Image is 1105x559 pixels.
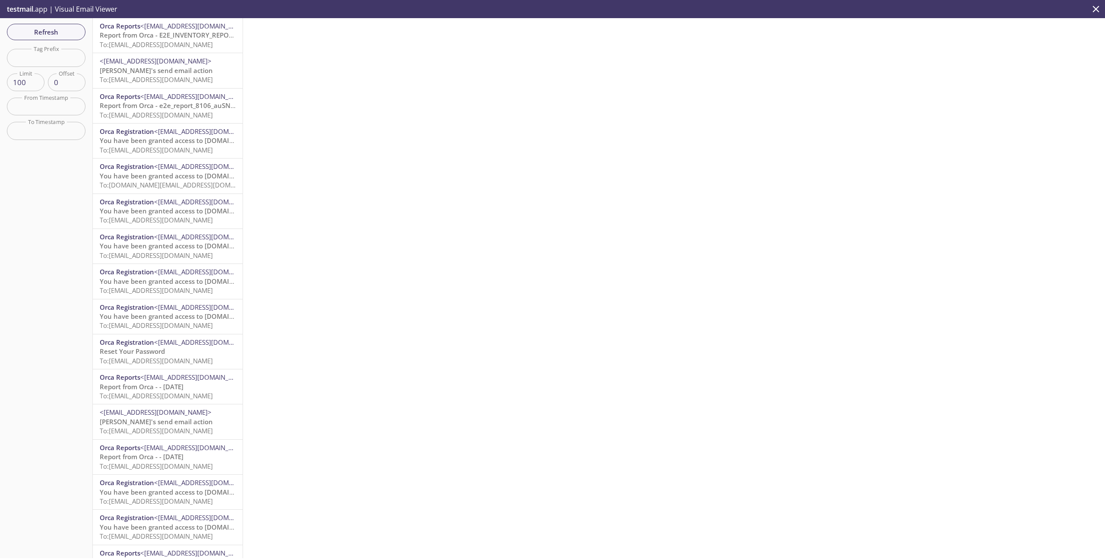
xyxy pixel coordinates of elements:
[100,549,140,557] span: Orca Reports
[100,197,154,206] span: Orca Registration
[100,513,154,522] span: Orca Registration
[100,22,140,30] span: Orca Reports
[100,92,140,101] span: Orca Reports
[93,334,243,369] div: Orca Registration<[EMAIL_ADDRESS][DOMAIN_NAME]>Reset Your PasswordTo:[EMAIL_ADDRESS][DOMAIN_NAME]
[93,299,243,334] div: Orca Registration<[EMAIL_ADDRESS][DOMAIN_NAME]>You have been granted access to [DOMAIN_NAME]To:[E...
[140,549,252,557] span: <[EMAIL_ADDRESS][DOMAIN_NAME]>
[93,194,243,229] div: Orca Registration<[EMAIL_ADDRESS][DOMAIN_NAME]>You have been granted access to [DOMAIN_NAME]To:[E...
[100,31,262,39] span: Report from Orca - E2E_INVENTORY_REPORT - [DATE]
[100,251,213,260] span: To: [EMAIL_ADDRESS][DOMAIN_NAME]
[100,452,183,461] span: Report from Orca - - [DATE]
[100,391,213,400] span: To: [EMAIL_ADDRESS][DOMAIN_NAME]
[100,146,213,154] span: To: [EMAIL_ADDRESS][DOMAIN_NAME]
[93,124,243,158] div: Orca Registration<[EMAIL_ADDRESS][DOMAIN_NAME]>You have been granted access to [DOMAIN_NAME]To:[E...
[100,417,213,426] span: [PERSON_NAME]'s send email action
[100,488,258,496] span: You have been granted access to [DOMAIN_NAME]
[100,277,258,286] span: You have been granted access to [DOMAIN_NAME]
[7,4,33,14] span: testmail
[100,57,212,65] span: <[EMAIL_ADDRESS][DOMAIN_NAME]>
[93,53,243,88] div: <[EMAIL_ADDRESS][DOMAIN_NAME]>[PERSON_NAME]'s send email actionTo:[EMAIL_ADDRESS][DOMAIN_NAME]
[140,373,252,381] span: <[EMAIL_ADDRESS][DOMAIN_NAME]>
[93,369,243,404] div: Orca Reports<[EMAIL_ADDRESS][DOMAIN_NAME]>Report from Orca - - [DATE]To:[EMAIL_ADDRESS][DOMAIN_NAME]
[93,510,243,544] div: Orca Registration<[EMAIL_ADDRESS][DOMAIN_NAME]>You have been granted access to [DOMAIN_NAME]To:[E...
[100,303,154,311] span: Orca Registration
[100,66,213,75] span: [PERSON_NAME]'s send email action
[93,440,243,474] div: Orca Reports<[EMAIL_ADDRESS][DOMAIN_NAME]>Report from Orca - - [DATE]To:[EMAIL_ADDRESS][DOMAIN_NAME]
[7,24,85,40] button: Refresh
[93,18,243,53] div: Orca Reports<[EMAIL_ADDRESS][DOMAIN_NAME]>Report from Orca - E2E_INVENTORY_REPORT - [DATE]To:[EMA...
[93,159,243,193] div: Orca Registration<[EMAIL_ADDRESS][DOMAIN_NAME]>You have been granted access to [DOMAIN_NAME]To:[D...
[100,162,154,171] span: Orca Registration
[100,172,258,180] span: You have been granted access to [DOMAIN_NAME]
[140,22,252,30] span: <[EMAIL_ADDRESS][DOMAIN_NAME]>
[93,89,243,123] div: Orca Reports<[EMAIL_ADDRESS][DOMAIN_NAME]>Report from Orca - e2e_report_8106_auSNJ7V - [DATE]To:[...
[100,373,140,381] span: Orca Reports
[14,26,79,38] span: Refresh
[140,92,252,101] span: <[EMAIL_ADDRESS][DOMAIN_NAME]>
[154,513,266,522] span: <[EMAIL_ADDRESS][DOMAIN_NAME]>
[100,206,258,215] span: You have been granted access to [DOMAIN_NAME]
[100,408,212,416] span: <[EMAIL_ADDRESS][DOMAIN_NAME]>
[100,321,213,330] span: To: [EMAIL_ADDRESS][DOMAIN_NAME]
[93,475,243,509] div: Orca Registration<[EMAIL_ADDRESS][DOMAIN_NAME]>You have been granted access to [DOMAIN_NAME]To:[E...
[100,286,213,295] span: To: [EMAIL_ADDRESS][DOMAIN_NAME]
[100,136,258,145] span: You have been granted access to [DOMAIN_NAME]
[154,478,266,487] span: <[EMAIL_ADDRESS][DOMAIN_NAME]>
[154,267,266,276] span: <[EMAIL_ADDRESS][DOMAIN_NAME]>
[154,232,266,241] span: <[EMAIL_ADDRESS][DOMAIN_NAME]>
[100,267,154,276] span: Orca Registration
[100,497,213,505] span: To: [EMAIL_ADDRESS][DOMAIN_NAME]
[154,127,266,136] span: <[EMAIL_ADDRESS][DOMAIN_NAME]>
[100,181,264,189] span: To: [DOMAIN_NAME][EMAIL_ADDRESS][DOMAIN_NAME]
[154,338,266,346] span: <[EMAIL_ADDRESS][DOMAIN_NAME]>
[100,356,213,365] span: To: [EMAIL_ADDRESS][DOMAIN_NAME]
[100,478,154,487] span: Orca Registration
[100,111,213,119] span: To: [EMAIL_ADDRESS][DOMAIN_NAME]
[93,404,243,439] div: <[EMAIL_ADDRESS][DOMAIN_NAME]>[PERSON_NAME]'s send email actionTo:[EMAIL_ADDRESS][DOMAIN_NAME]
[154,197,266,206] span: <[EMAIL_ADDRESS][DOMAIN_NAME]>
[100,462,213,470] span: To: [EMAIL_ADDRESS][DOMAIN_NAME]
[100,443,140,452] span: Orca Reports
[100,75,213,84] span: To: [EMAIL_ADDRESS][DOMAIN_NAME]
[100,382,183,391] span: Report from Orca - - [DATE]
[140,443,252,452] span: <[EMAIL_ADDRESS][DOMAIN_NAME]>
[93,229,243,264] div: Orca Registration<[EMAIL_ADDRESS][DOMAIN_NAME]>You have been granted access to [DOMAIN_NAME]To:[E...
[100,40,213,49] span: To: [EMAIL_ADDRESS][DOMAIN_NAME]
[100,216,213,224] span: To: [EMAIL_ADDRESS][DOMAIN_NAME]
[100,232,154,241] span: Orca Registration
[100,523,258,531] span: You have been granted access to [DOMAIN_NAME]
[100,241,258,250] span: You have been granted access to [DOMAIN_NAME]
[100,347,165,356] span: Reset Your Password
[93,264,243,299] div: Orca Registration<[EMAIL_ADDRESS][DOMAIN_NAME]>You have been granted access to [DOMAIN_NAME]To:[E...
[100,127,154,136] span: Orca Registration
[154,303,266,311] span: <[EMAIL_ADDRESS][DOMAIN_NAME]>
[100,312,258,321] span: You have been granted access to [DOMAIN_NAME]
[100,532,213,540] span: To: [EMAIL_ADDRESS][DOMAIN_NAME]
[154,162,266,171] span: <[EMAIL_ADDRESS][DOMAIN_NAME]>
[100,101,266,110] span: Report from Orca - e2e_report_8106_auSNJ7V - [DATE]
[100,426,213,435] span: To: [EMAIL_ADDRESS][DOMAIN_NAME]
[100,338,154,346] span: Orca Registration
